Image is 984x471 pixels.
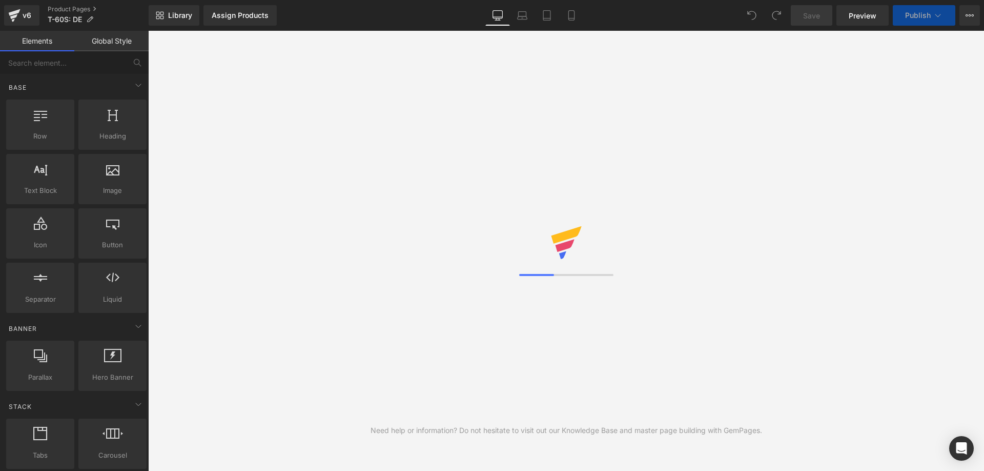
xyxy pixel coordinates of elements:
div: v6 [20,9,33,22]
span: Liquid [81,294,143,305]
span: Button [81,240,143,250]
span: T-60S: DE [48,15,82,24]
span: Hero Banner [81,372,143,383]
span: Stack [8,402,33,411]
span: Save [803,10,820,21]
span: Base [8,83,28,92]
a: Global Style [74,31,149,51]
button: Undo [742,5,762,26]
span: Heading [81,131,143,142]
div: Need help or information? Do not hesitate to visit out our Knowledge Base and master page buildin... [371,425,762,436]
span: Preview [849,10,876,21]
a: Product Pages [48,5,149,13]
button: Redo [766,5,787,26]
span: Separator [9,294,71,305]
a: Mobile [559,5,584,26]
button: Publish [893,5,955,26]
div: Open Intercom Messenger [949,436,974,461]
span: Library [168,11,192,20]
span: Row [9,131,71,142]
span: Publish [905,11,931,19]
span: Carousel [81,450,143,461]
span: Tabs [9,450,71,461]
span: Icon [9,240,71,250]
span: Text Block [9,185,71,196]
div: Assign Products [212,11,269,19]
a: New Library [149,5,199,26]
a: Desktop [485,5,510,26]
a: v6 [4,5,39,26]
span: Banner [8,324,38,333]
button: More [959,5,980,26]
span: Parallax [9,372,71,383]
a: Tablet [535,5,559,26]
span: Image [81,185,143,196]
a: Laptop [510,5,535,26]
a: Preview [836,5,889,26]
